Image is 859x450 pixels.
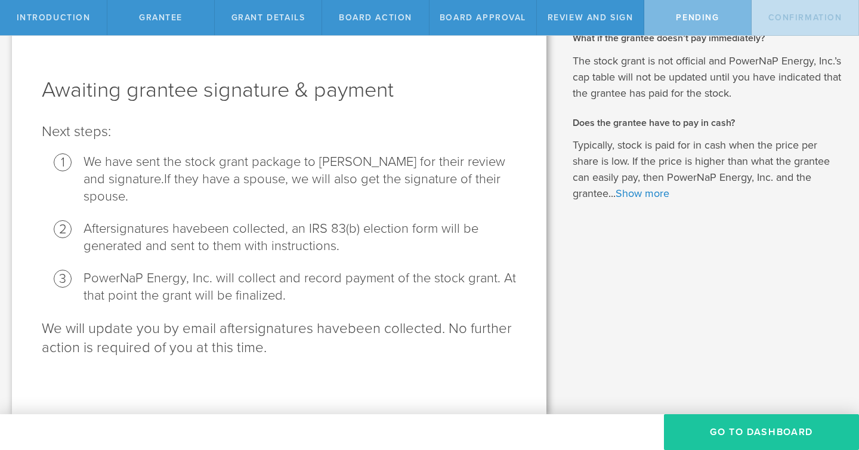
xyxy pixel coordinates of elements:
span: Review and Sign [548,13,634,23]
p: Next steps: [42,122,517,141]
span: Introduction [17,13,91,23]
li: We have sent the stock grant package to [PERSON_NAME] for their review and signature . [84,153,517,205]
h2: What if the grantee doesn’t pay immediately? [573,32,841,45]
p: We will update you by email after been collected. No further action is required of you at this time. [42,319,517,357]
p: Typically, stock is paid for in cash when the price per share is low. If the price is higher than... [573,137,841,202]
span: Confirmation [768,13,842,23]
span: Grant Details [231,13,305,23]
button: Go To Dashboard [664,414,859,450]
h2: Does the grantee have to pay in cash? [573,116,841,130]
a: Show more [616,187,669,200]
span: If they have a spouse, we will also get the signature of their spouse. [84,171,500,204]
span: signatures have [248,320,348,337]
li: After been collected, an IRS 83(b) election form will be generated and sent to them with instruct... [84,220,517,255]
p: The stock grant is not official and PowerNaP Energy, Inc.’s cap table will not be updated until y... [573,53,841,101]
h1: Awaiting grantee signature & payment [42,76,517,104]
span: Grantee [139,13,183,23]
span: Board Approval [440,13,526,23]
span: Pending [676,13,719,23]
span: Board Action [339,13,412,23]
span: signatures have [110,221,200,236]
li: PowerNaP Energy, Inc. will collect and record payment of the stock grant. At that point the grant... [84,270,517,304]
